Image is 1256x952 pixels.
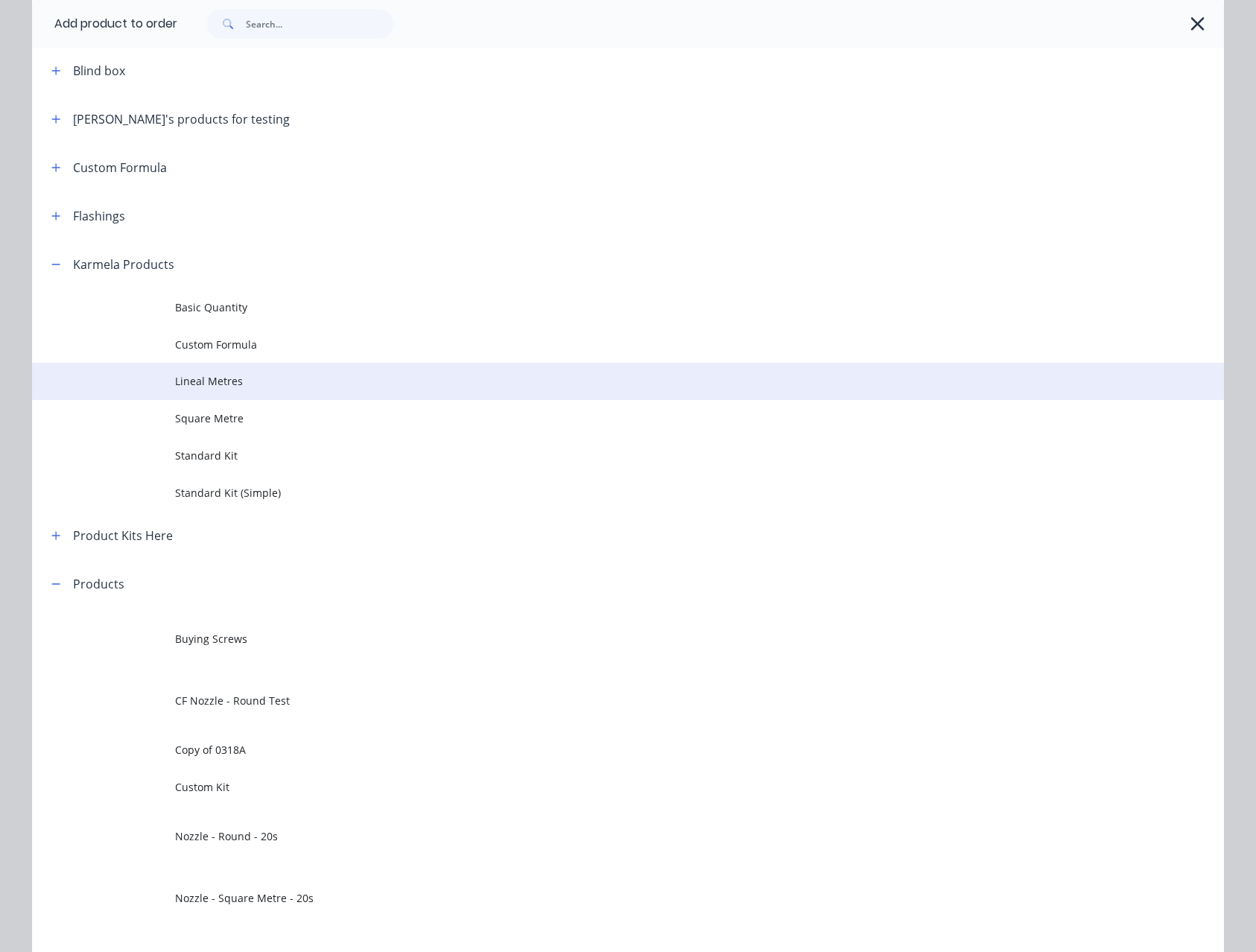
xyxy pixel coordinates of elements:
[73,110,290,128] div: [PERSON_NAME]'s products for testing
[175,631,1014,647] span: Buying Screws
[175,299,1014,315] span: Basic Quantity
[175,779,1014,795] span: Custom Kit
[175,485,1014,501] span: Standard Kit (Simple)
[73,159,167,177] div: Custom Formula
[73,207,125,225] div: Flashings
[73,575,124,593] div: Products
[73,256,174,273] div: Karmela Products
[175,828,1014,844] span: Nozzle - Round - 20s
[175,337,1014,352] span: Custom Formula
[175,448,1014,463] span: Standard Kit
[175,742,1014,758] span: Copy of 0318A
[73,62,125,80] div: Blind box
[175,373,1014,389] span: Lineal Metres
[175,410,1014,426] span: Square Metre
[175,890,1014,906] span: Nozzle - Square Metre - 20s
[175,693,1014,708] span: CF Nozzle - Round Test
[73,527,173,545] div: Product Kits Here
[246,9,393,39] input: Search...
